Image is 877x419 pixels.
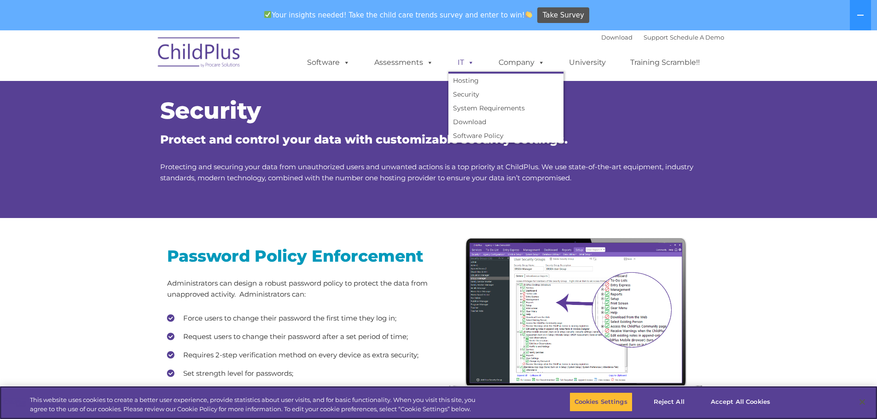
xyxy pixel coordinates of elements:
[706,392,775,412] button: Accept All Cookies
[160,162,693,182] span: Protecting and securing your data from unauthorized users and unwanted actions is a top priority ...
[601,34,633,41] a: Download
[167,311,432,325] li: Force users to change their password the first time they log in;
[264,11,271,18] img: ✅
[167,246,424,266] span: Password Policy Enforcement
[525,11,532,18] img: 👏
[167,367,432,380] li: Set strength level for passwords;
[852,392,872,412] button: Close
[446,234,710,398] img: laptop
[167,385,432,399] li: Enable “I Forgot My Password” option;
[160,132,568,146] span: Protect and control your data with customizable security settings.
[640,392,698,412] button: Reject All
[167,348,432,362] li: Requires 2-step verification method on every device as extra security;
[30,396,482,413] div: This website uses cookies to create a better user experience, provide statistics about user visit...
[621,53,709,72] a: Training Scramble!!
[448,101,563,115] a: System Requirements
[670,34,724,41] a: Schedule A Demo
[365,53,442,72] a: Assessments
[569,392,633,412] button: Cookies Settings
[644,34,668,41] a: Support
[489,53,554,72] a: Company
[448,87,563,101] a: Security
[261,6,536,24] span: Your insights needed! Take the child care trends survey and enter to win!
[160,97,261,125] span: Security
[167,330,432,344] li: Request users to change their password after a set period of time;
[448,115,563,129] a: Download
[298,53,359,72] a: Software
[448,53,483,72] a: IT
[537,7,589,23] a: Take Survey
[153,31,245,77] img: ChildPlus by Procare Solutions
[601,34,724,41] font: |
[167,278,432,300] p: Administrators can design a robust password policy to protect the data from unapproved activity. ...
[448,74,563,87] a: Hosting
[448,129,563,143] a: Software Policy
[543,7,584,23] span: Take Survey
[560,53,615,72] a: University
